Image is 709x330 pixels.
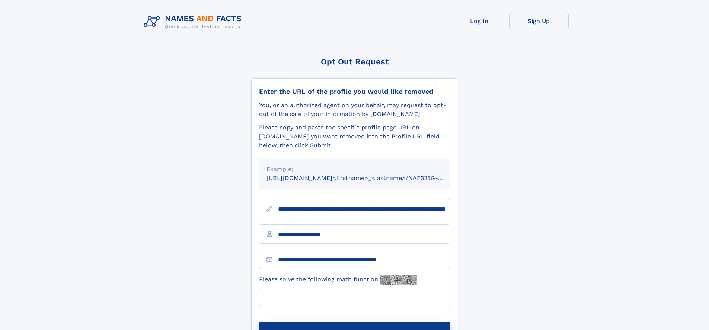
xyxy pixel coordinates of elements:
[141,12,248,32] img: Logo Names and Facts
[259,275,417,285] label: Please solve the following math function:
[509,12,569,30] a: Sign Up
[266,174,464,182] small: [URL][DOMAIN_NAME]<firstname>_<lastname>/NAF325G-xxxxxxxx
[259,101,450,119] div: You, or an authorized agent on your behalf, may request to opt-out of the sale of your informatio...
[259,87,450,96] div: Enter the URL of the profile you would like removed
[259,123,450,150] div: Please copy and paste the specific profile page URL on [DOMAIN_NAME] you want removed into the Pr...
[266,165,443,174] div: Example:
[251,57,458,66] div: Opt Out Request
[450,12,509,30] a: Log In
